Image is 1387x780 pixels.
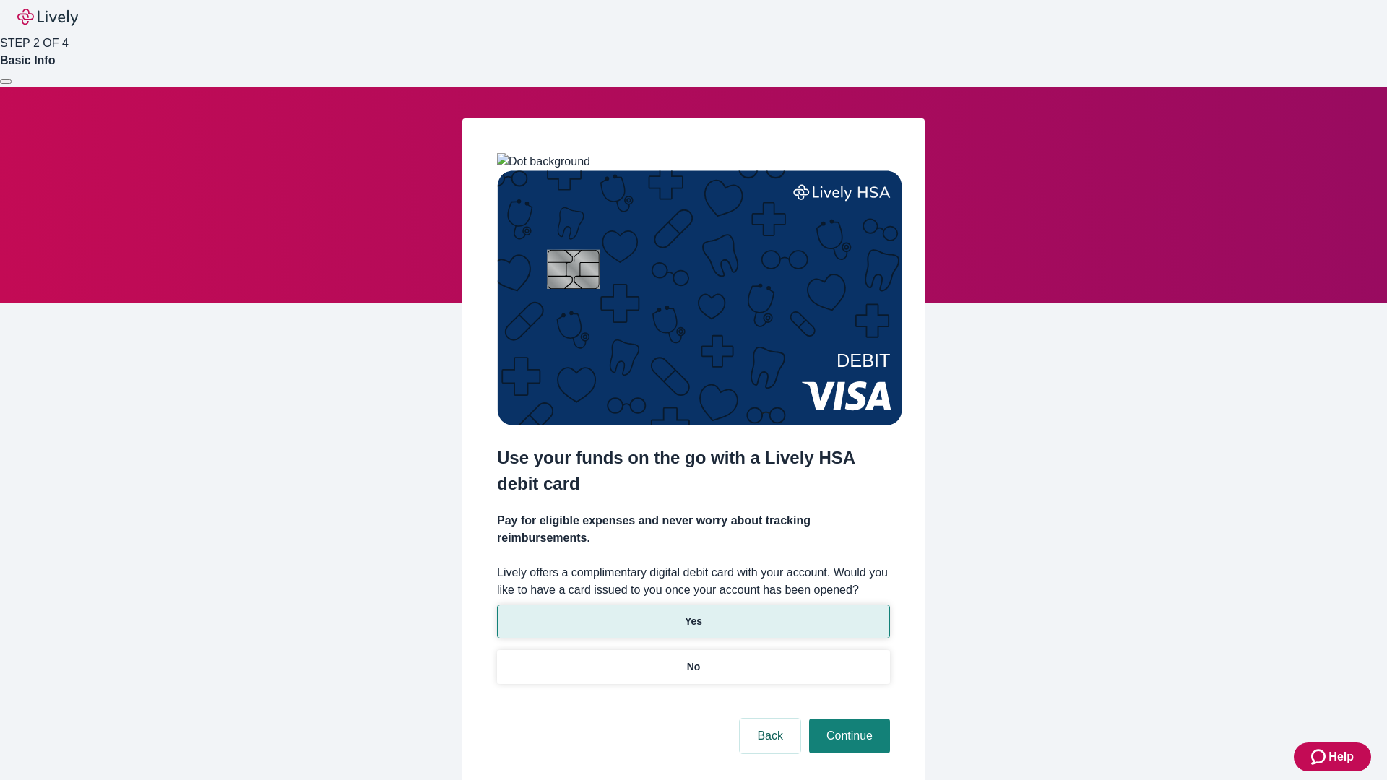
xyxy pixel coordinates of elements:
[497,604,890,638] button: Yes
[687,659,701,675] p: No
[497,170,902,425] img: Debit card
[497,512,890,547] h4: Pay for eligible expenses and never worry about tracking reimbursements.
[1294,742,1371,771] button: Zendesk support iconHelp
[685,614,702,629] p: Yes
[740,719,800,753] button: Back
[497,564,890,599] label: Lively offers a complimentary digital debit card with your account. Would you like to have a card...
[497,153,590,170] img: Dot background
[1328,748,1354,766] span: Help
[497,445,890,497] h2: Use your funds on the go with a Lively HSA debit card
[497,650,890,684] button: No
[1311,748,1328,766] svg: Zendesk support icon
[809,719,890,753] button: Continue
[17,9,78,26] img: Lively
